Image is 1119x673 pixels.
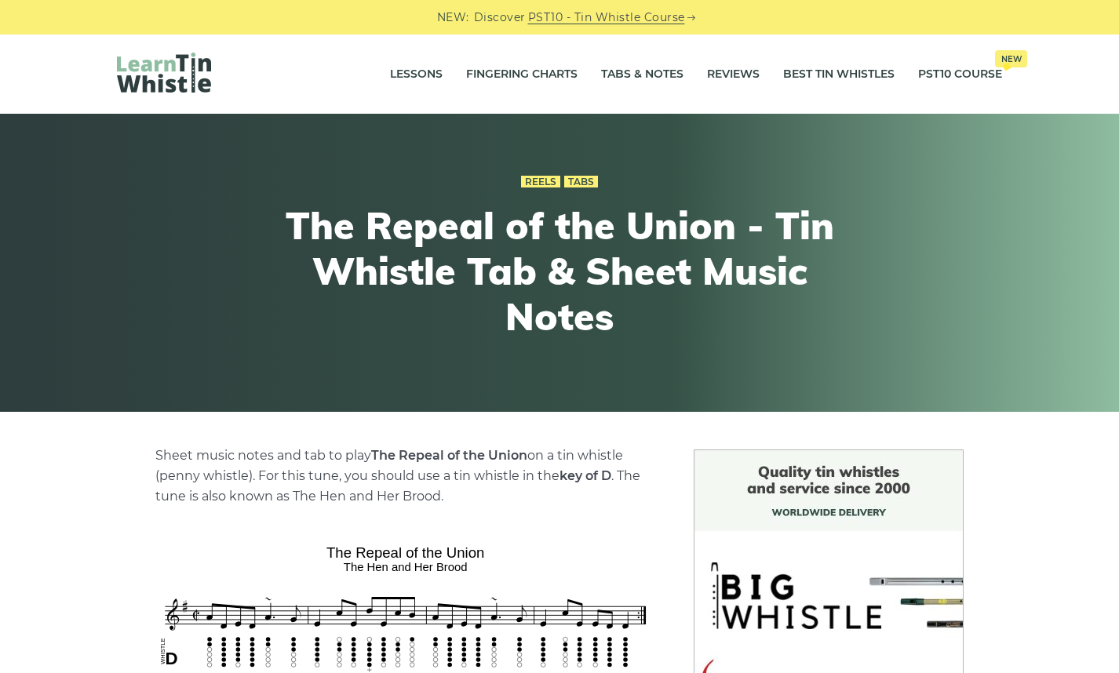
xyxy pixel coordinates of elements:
a: Tabs [564,176,598,188]
a: PST10 CourseNew [918,55,1002,94]
strong: key of D [559,468,611,483]
h1: The Repeal of the Union - Tin Whistle Tab & Sheet Music Notes [271,203,848,339]
span: New [995,50,1027,67]
a: Reviews [707,55,760,94]
p: Sheet music notes and tab to play on a tin whistle (penny whistle). For this tune, you should use... [155,446,656,507]
a: Tabs & Notes [601,55,683,94]
a: Lessons [390,55,443,94]
a: Fingering Charts [466,55,578,94]
a: Best Tin Whistles [783,55,895,94]
img: LearnTinWhistle.com [117,53,211,93]
strong: The Repeal of the Union [371,448,527,463]
a: Reels [521,176,560,188]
